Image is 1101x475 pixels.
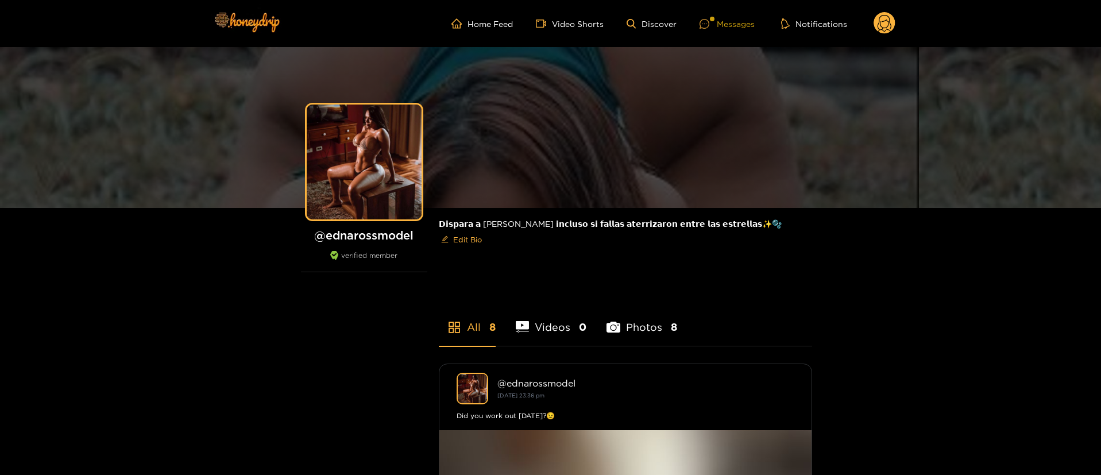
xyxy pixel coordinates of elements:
[489,320,496,334] span: 8
[441,235,449,244] span: edit
[778,18,851,29] button: Notifications
[451,18,468,29] span: home
[516,294,587,346] li: Videos
[497,392,544,399] small: [DATE] 23:36 pm
[439,208,812,258] div: 𝗗𝗶𝘀𝗽𝗮𝗿𝗮 𝗮 [PERSON_NAME] 𝗶𝗻𝗰𝗹𝘂𝘀𝗼 𝘀𝗶 𝗳𝗮𝗹𝗹𝗮𝘀 𝗮𝘁𝗲𝗿𝗿𝗶𝘇𝗮𝗿𝗼𝗻 𝗲𝗻𝘁𝗿𝗲 𝗹𝗮𝘀 𝗲𝘀𝘁𝗿𝗲𝗹𝗹𝗮𝘀✨🫧
[447,320,461,334] span: appstore
[439,294,496,346] li: All
[439,230,484,249] button: editEdit Bio
[536,18,552,29] span: video-camera
[627,19,677,29] a: Discover
[606,294,677,346] li: Photos
[700,17,755,30] div: Messages
[497,378,794,388] div: @ ednarossmodel
[301,251,427,272] div: verified member
[453,234,482,245] span: Edit Bio
[457,410,794,422] div: Did you work out [DATE]?😉
[579,320,586,334] span: 0
[451,18,513,29] a: Home Feed
[536,18,604,29] a: Video Shorts
[671,320,677,334] span: 8
[457,373,488,404] img: ednarossmodel
[301,228,427,242] h1: @ ednarossmodel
